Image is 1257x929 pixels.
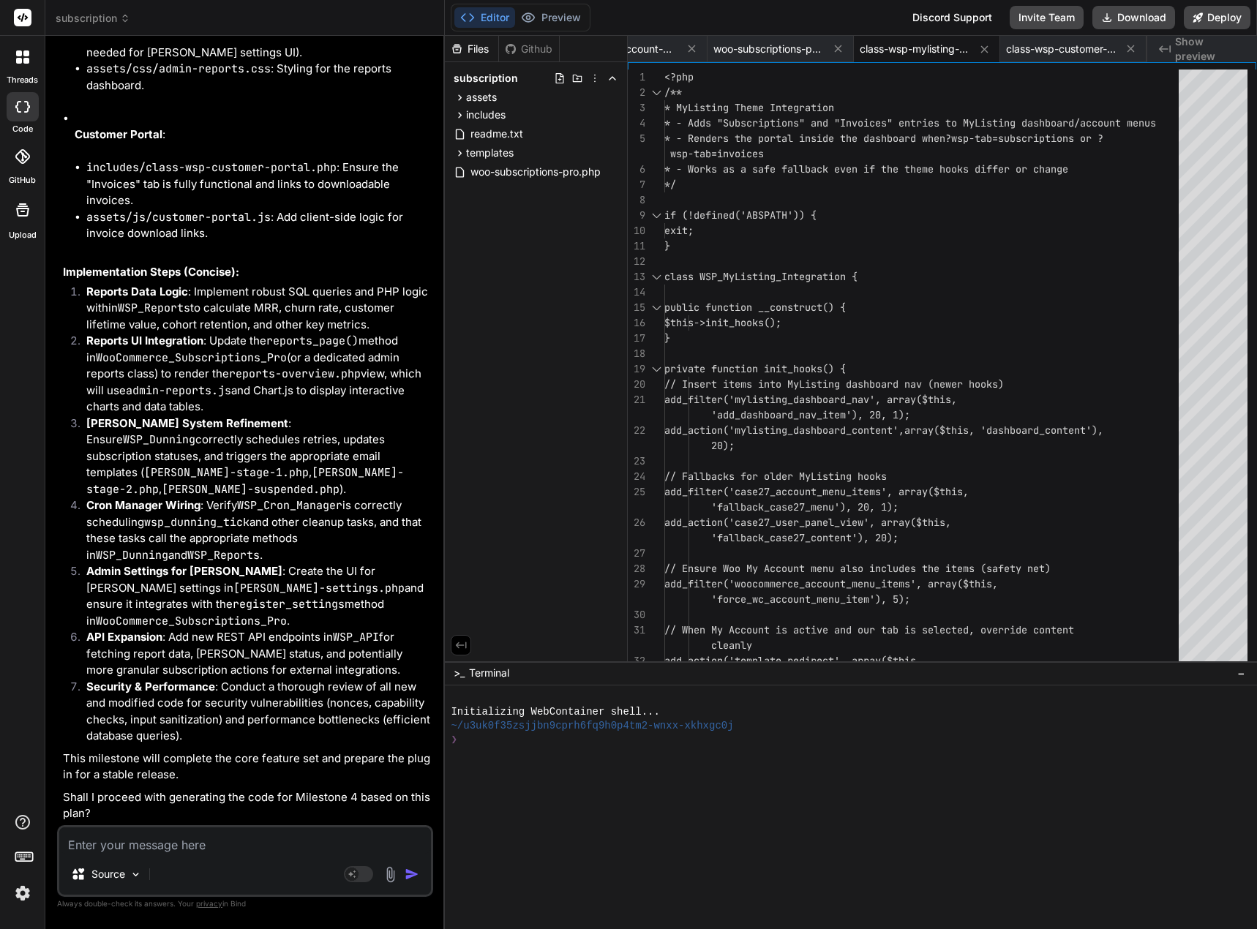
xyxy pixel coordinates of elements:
span: class WSP_MyListing_Integration { [664,270,858,283]
span: av (newer hooks) [910,377,1004,391]
span: 'fallback_case27_menu'), 20, 1); [711,500,898,514]
div: 18 [628,346,645,361]
span: ray($this, [910,485,969,498]
p: Source [91,867,125,881]
span: ❯ [451,733,458,747]
div: Click to collapse the range. [647,361,666,377]
div: 5 [628,131,645,146]
div: 7 [628,177,645,192]
div: Github [499,42,559,56]
div: 22 [628,423,645,438]
span: subscription [454,71,518,86]
span: assets [466,90,497,105]
span: oks differ or change [951,162,1068,176]
span: 'fallback_case27_content'), 20); [711,531,898,544]
div: 25 [628,484,645,500]
span: if (!defined('ABSPATH')) { [664,208,817,222]
div: Files [445,42,498,56]
button: Download [1092,6,1175,29]
strong: Cron Manager Wiring [86,498,200,512]
label: GitHub [9,174,36,187]
div: 21 [628,392,645,407]
li: : Create the UI for [PERSON_NAME] settings in and ensure it integrates with the method in . [75,563,430,629]
div: 24 [628,469,645,484]
code: WSP_Dunning [123,432,195,447]
li: : Ensure the "Invoices" tab is fully functional and links to downloadable invoices. [86,159,430,209]
div: Discord Support [904,6,1001,29]
span: s selected, override content [910,623,1074,636]
div: 27 [628,546,645,561]
div: 11 [628,238,645,254]
button: Invite Team [1010,6,1084,29]
span: // Ensure Woo My Account menu also include [664,562,910,575]
div: 26 [628,515,645,530]
span: Terminal [469,666,509,680]
span: $this->init_hooks(); [664,316,781,329]
code: [PERSON_NAME]-settings.php [233,581,405,595]
div: 10 [628,223,645,238]
span: public function __construct() { [664,301,846,314]
strong: API Expansion [86,630,162,644]
span: <?php [664,70,694,83]
div: 16 [628,315,645,331]
strong: Customer Portal [75,127,162,141]
strong: Implementation Steps (Concise): [63,265,239,279]
span: y($this, [910,393,957,406]
code: [PERSON_NAME]-stage-2.php [86,465,404,497]
img: icon [405,867,419,881]
p: Always double-check its answers. Your in Bind [57,897,433,911]
li: : Implement robust SQL queries and PHP logic within to calculate MRR, churn rate, customer lifeti... [75,284,430,334]
div: 12 [628,254,645,269]
div: 30 [628,607,645,623]
span: * - Works as a safe fallback even if the theme ho [664,162,951,176]
div: 32 [628,653,645,669]
span: } [664,331,670,345]
li: : Update the method in (or a dedicated admin reports class) to render the view, which will use an... [75,333,430,415]
div: 8 [628,192,645,208]
code: WSP_Reports [118,301,190,315]
div: 6 [628,162,645,177]
code: admin-reports.js [126,383,231,398]
span: s the items (safety net) [910,562,1051,575]
code: WSP_Reports [187,548,260,563]
span: wsp-tab=invoices [670,147,764,160]
div: 20 [628,377,645,392]
code: reports-overview.php [229,366,361,381]
code: includes/class-wsp-customer-portal.php [86,160,337,175]
div: 13 [628,269,645,285]
img: Pick Models [130,868,142,881]
code: WSP_Dunning [96,548,168,563]
span: // When My Account is active and our tab i [664,623,910,636]
span: add_action('mylisting_dashboard_content', [664,424,904,437]
label: threads [7,74,38,86]
code: assets/css/admin-reports.css [86,61,271,76]
button: Preview [515,7,587,28]
span: } [664,239,670,252]
span: ~/u3uk0f35zsjjbn9cprh6fq9h0p4tm2-wnxx-xkhxgc0j [451,719,733,733]
div: 17 [628,331,645,346]
div: 1 [628,69,645,85]
li: : Ensure correctly schedules retries, updates subscription statuses, and triggers the appropriate... [75,415,430,498]
div: Click to collapse the range. [647,300,666,315]
code: [PERSON_NAME]-suspended.php [162,482,339,497]
span: o MyListing dashboard/account menus [951,116,1156,129]
div: 29 [628,576,645,592]
span: − [1237,666,1245,680]
span: // Fallbacks for older MyListing hooks [664,470,887,483]
code: register_settings [233,597,345,612]
span: array($this, 'dashboard_content'), [904,424,1103,437]
label: Upload [9,229,37,241]
button: Deploy [1184,6,1250,29]
div: Click to collapse the range. [647,208,666,223]
strong: Security & Performance [86,680,215,693]
span: ', array($this, [910,577,998,590]
span: add_action('template_redirect', array($thi [664,654,910,667]
li: : Conduct a thorough review of all new and modified code for security vulnerabilities (nonces, ca... [75,679,430,745]
img: attachment [382,866,399,883]
div: 4 [628,116,645,131]
div: 9 [628,208,645,223]
img: settings [10,881,35,906]
span: add_filter('woocommerce_account_menu_items [664,577,910,590]
code: WSP_Cron_Manager [237,498,342,513]
div: 2 [628,85,645,100]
